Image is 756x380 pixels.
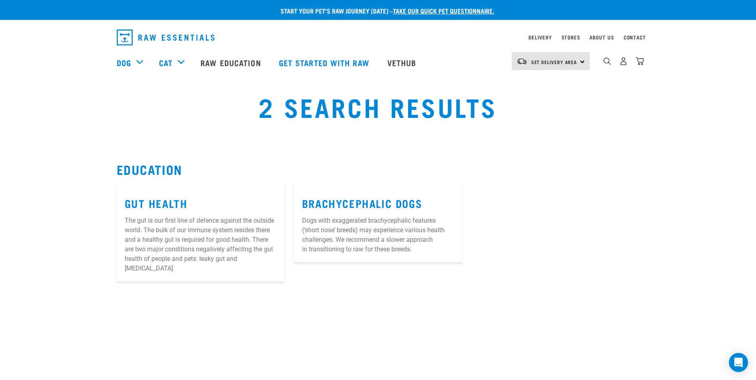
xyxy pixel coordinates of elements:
[117,162,640,176] h2: Education
[302,200,422,206] a: Brachycephalic Dogs
[624,36,646,39] a: Contact
[393,9,494,12] a: take our quick pet questionnaire.
[603,57,611,65] img: home-icon-1@2x.png
[159,57,173,69] a: Cat
[516,58,527,65] img: van-moving.png
[271,47,379,78] a: Get started with Raw
[192,47,271,78] a: Raw Education
[117,29,214,45] img: Raw Essentials Logo
[379,47,426,78] a: Vethub
[589,36,614,39] a: About Us
[302,216,454,254] p: Dogs with exaggerated brachycephalic features (‘short nose’ breeds) may experience various health...
[140,92,616,121] h1: 2 Search Results
[125,200,188,206] a: Gut Health
[117,57,131,69] a: Dog
[528,36,552,39] a: Delivery
[110,26,646,49] nav: dropdown navigation
[531,61,577,63] span: Set Delivery Area
[619,57,628,65] img: user.png
[729,353,748,372] div: Open Intercom Messenger
[562,36,580,39] a: Stores
[636,57,644,65] img: home-icon@2x.png
[125,216,277,273] p: The gut is our first line of defence against the outside world. The bulk of our immune system res...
